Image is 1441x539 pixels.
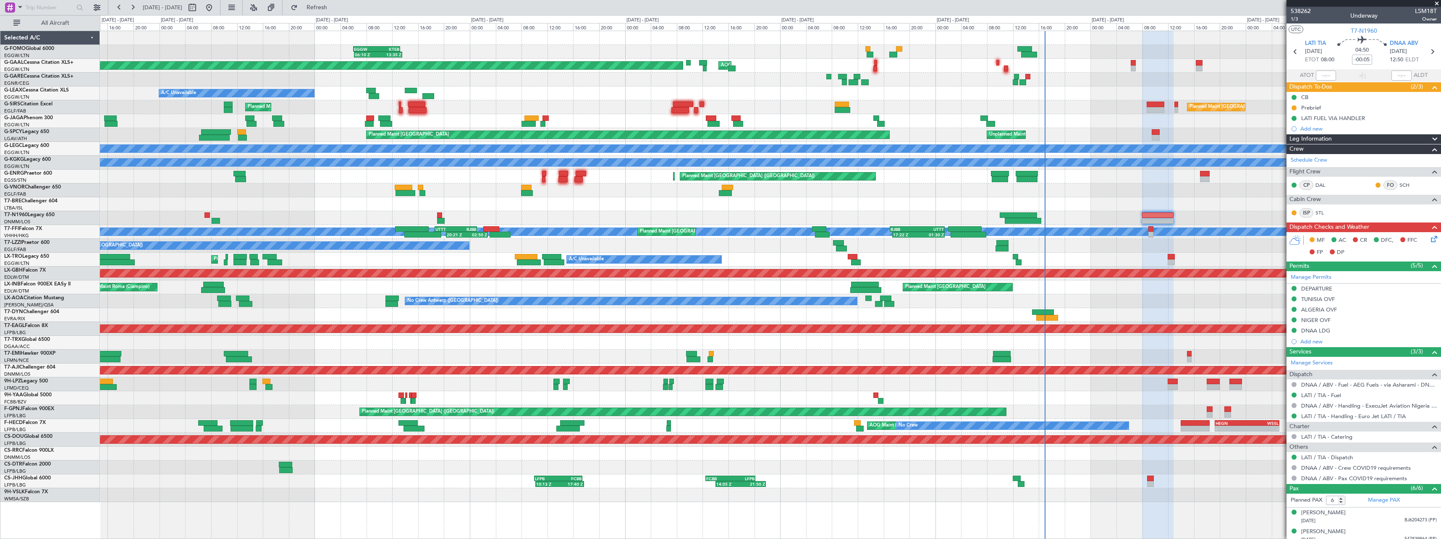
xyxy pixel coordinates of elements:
div: 14:05 Z [716,481,741,487]
span: Dispatch Checks and Weather [1289,222,1369,232]
span: T7-BRE [4,199,21,204]
span: [DATE] [1390,47,1407,56]
span: G-ENRG [4,171,24,176]
a: DNMM/LOS [4,454,30,461]
div: LATI FUEL VIA HANDLER [1301,115,1365,122]
a: G-FOMOGlobal 6000 [4,46,54,51]
span: Others [1289,442,1308,452]
div: 04:00 [806,23,832,31]
a: LFPB/LBG [4,482,26,488]
span: F-GPNJ [4,406,22,411]
span: ATOT [1300,71,1314,80]
span: T7-N1960 [4,212,28,217]
a: CS-JHHGlobal 6000 [4,476,51,481]
a: T7-BREChallenger 604 [4,199,58,204]
span: G-GAAL [4,60,24,65]
button: UTC [1289,26,1303,33]
div: 04:00 [961,23,987,31]
div: 08:00 [677,23,703,31]
span: LX-GBH [4,268,23,273]
a: LX-INBFalcon 900EX EASy II [4,282,71,287]
div: 16:00 [1039,23,1065,31]
div: 08:00 [211,23,237,31]
span: ALDT [1414,71,1428,80]
div: 00:00 [470,23,496,31]
div: 21:50 Z [741,481,765,487]
span: G-VNOR [4,185,25,190]
div: 08:00 [367,23,393,31]
div: 00:00 [935,23,962,31]
div: Add new [1300,338,1437,345]
a: G-KGKGLegacy 600 [4,157,51,162]
div: AOG Maint Dusseldorf [721,59,770,72]
a: SCH [1399,181,1418,189]
a: G-LEGCLegacy 600 [4,143,49,148]
div: UTTT [435,227,456,232]
div: Planned Maint [GEOGRAPHIC_DATA] [905,281,985,293]
span: LX-TRO [4,254,22,259]
div: FCBB [706,476,730,481]
div: Planned Maint [GEOGRAPHIC_DATA] ([GEOGRAPHIC_DATA]) [362,406,494,418]
a: LFPB/LBG [4,426,26,433]
span: AC [1339,236,1346,245]
div: 16:00 [263,23,289,31]
a: LX-GBHFalcon 7X [4,268,46,273]
div: Planned Maint [GEOGRAPHIC_DATA] ([GEOGRAPHIC_DATA]) [248,101,380,113]
a: LATI / TIA - Handling - Euro Jet LATI / TIA [1301,413,1406,420]
div: [DATE] - [DATE] [1247,17,1279,24]
span: DFC, [1381,236,1394,245]
div: 01:30 Z [919,232,944,237]
a: LFMN/NCE [4,357,29,364]
div: 02:50 Z [467,232,487,237]
div: [DATE] - [DATE] [1092,17,1124,24]
a: T7-N1960Legacy 650 [4,212,55,217]
div: 00:00 [1246,23,1272,31]
a: DAL [1315,181,1334,189]
span: Charter [1289,422,1310,432]
a: CS-DOUGlobal 6500 [4,434,52,439]
div: Add new [1300,125,1437,132]
span: [DATE] [1305,47,1322,56]
a: CS-RRCFalcon 900LX [4,448,54,453]
div: 20:00 [1065,23,1091,31]
a: WMSA/SZB [4,496,29,502]
span: (5/5) [1411,261,1423,270]
div: [PERSON_NAME] [1301,528,1346,536]
a: Schedule Crew [1291,156,1327,165]
a: G-VNORChallenger 650 [4,185,61,190]
div: 16:00 [573,23,599,31]
a: T7-AJIChallenger 604 [4,365,55,370]
div: [DATE] - [DATE] [316,17,348,24]
div: WSSL [1247,421,1279,426]
a: T7-FFIFalcon 7X [4,226,42,231]
span: Permits [1289,262,1309,271]
span: 538262 [1291,7,1311,16]
span: (3/3) [1411,347,1423,356]
div: HEGN [1216,421,1247,426]
a: LATI / TIA - Dispatch [1301,454,1353,461]
a: DNAA / ABV - Handling - ExecuJet Aviation Nigeria DNAA [1301,402,1437,409]
a: [PERSON_NAME]/QSA [4,302,54,308]
span: Flight Crew [1289,167,1320,177]
div: [DATE] - [DATE] [937,17,969,24]
span: G-LEGC [4,143,22,148]
span: CR [1360,236,1367,245]
div: 20:21 Z [447,232,467,237]
a: DNAA / ABV - Fuel - AEG Fuels - via Asharami - DNAA / ABV [1301,381,1437,388]
a: LATI / TIA - Fuel [1301,392,1341,399]
div: EGGW [354,47,377,52]
a: FCBB/BZV [4,399,26,405]
span: Dispatch To-Dos [1289,82,1332,92]
span: Pax [1289,484,1299,494]
div: 06:10 Z [355,52,378,57]
button: All Aircraft [9,16,91,30]
span: LSM18T [1415,7,1437,16]
div: - [1216,426,1247,431]
div: DEPARTURE [1301,285,1332,292]
a: G-GAALCessna Citation XLS+ [4,60,73,65]
a: 9H-YAAGlobal 5000 [4,392,52,398]
a: LATI / TIA - Catering [1301,433,1352,440]
a: EVRA/RIX [4,316,25,322]
div: [DATE] - [DATE] [471,17,503,24]
span: (6/6) [1411,484,1423,492]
